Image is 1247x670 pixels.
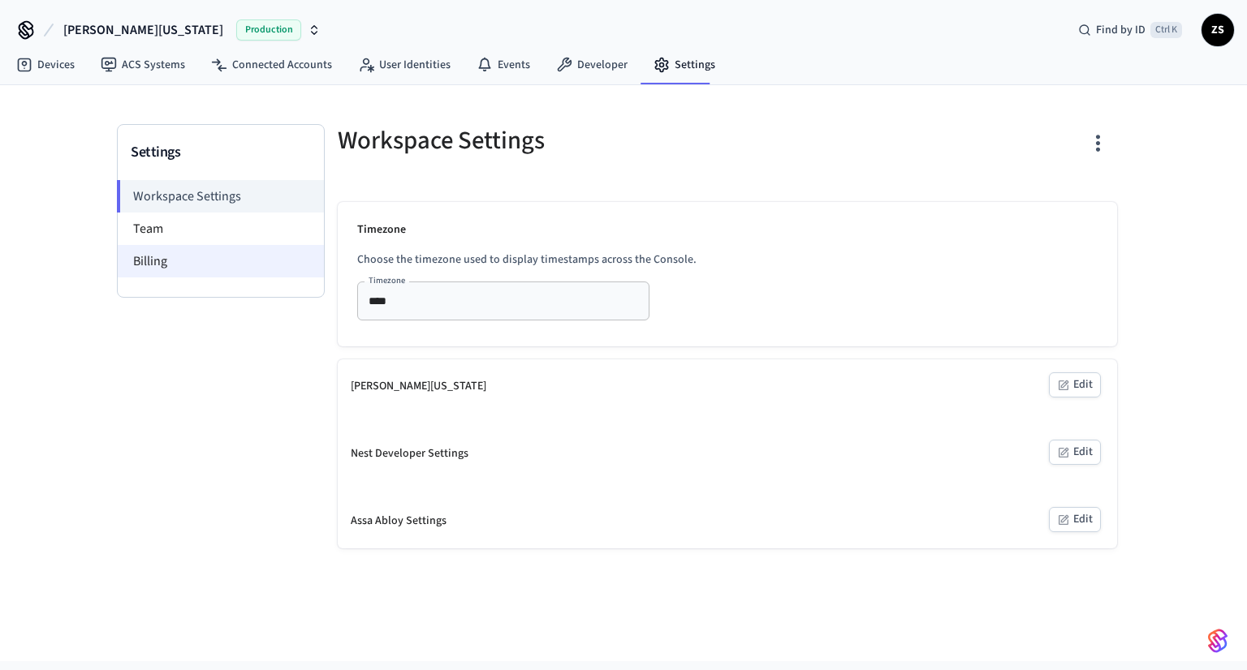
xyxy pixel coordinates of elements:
span: Production [236,19,301,41]
div: Assa Abloy Settings [351,513,447,530]
div: Find by IDCtrl K [1065,15,1195,45]
p: Choose the timezone used to display timestamps across the Console. [357,251,1098,268]
a: User Identities [345,50,464,79]
button: Edit [1049,507,1101,532]
button: Edit [1049,440,1101,465]
a: Developer [543,50,641,79]
a: ACS Systems [88,50,198,79]
span: Find by ID [1096,22,1146,38]
div: Nest Developer Settings [351,445,468,462]
p: Timezone [357,221,1098,238]
div: [PERSON_NAME][US_STATE] [351,378,486,395]
h5: Workspace Settings [338,124,718,157]
label: Timezone [369,274,405,286]
span: [PERSON_NAME][US_STATE] [63,20,223,40]
a: Settings [641,50,728,79]
li: Team [118,213,324,245]
span: ZS [1203,15,1232,45]
li: Billing [118,245,324,277]
button: Edit [1049,372,1101,397]
img: SeamLogoGradient.69752ec5.svg [1208,628,1228,654]
h3: Settings [131,141,311,164]
span: Ctrl K [1150,22,1182,38]
button: ZS [1202,14,1234,46]
a: Devices [3,50,88,79]
li: Workspace Settings [117,180,324,213]
a: Connected Accounts [198,50,345,79]
a: Events [464,50,543,79]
